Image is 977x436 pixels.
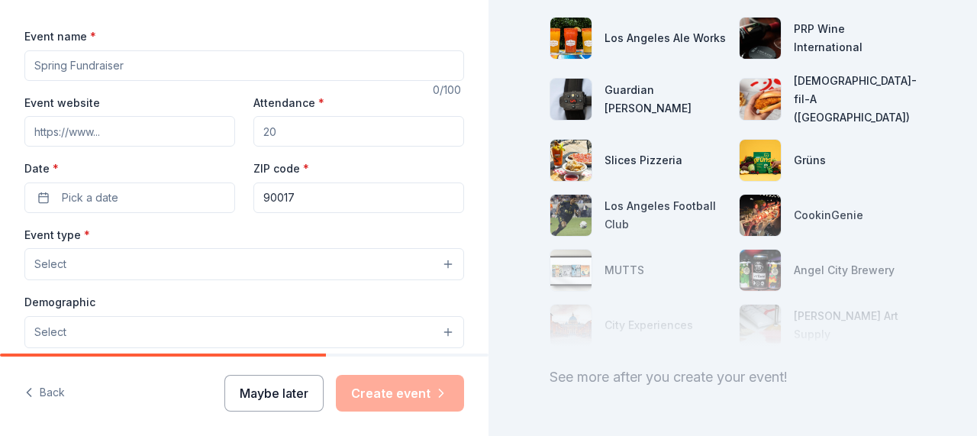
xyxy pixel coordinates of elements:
[253,95,324,111] label: Attendance
[24,50,464,81] input: Spring Fundraiser
[433,81,464,99] div: 0 /100
[253,116,464,147] input: 20
[24,377,65,409] button: Back
[24,116,235,147] input: https://www...
[740,140,781,181] img: photo for Grüns
[24,182,235,213] button: Pick a date
[253,161,309,176] label: ZIP code
[24,295,95,310] label: Demographic
[740,18,781,59] img: photo for PRP Wine International
[794,72,917,127] div: [DEMOGRAPHIC_DATA]-fil-A ([GEOGRAPHIC_DATA])
[224,375,324,412] button: Maybe later
[24,95,100,111] label: Event website
[24,248,464,280] button: Select
[794,20,916,57] div: PRP Wine International
[605,29,726,47] div: Los Angeles Ale Works
[605,151,682,170] div: Slices Pizzeria
[794,151,826,170] div: Grüns
[24,29,96,44] label: Event name
[550,79,592,120] img: photo for Guardian Angel Device
[24,228,90,243] label: Event type
[34,323,66,341] span: Select
[253,182,464,213] input: 12345 (U.S. only)
[24,161,235,176] label: Date
[550,18,592,59] img: photo for Los Angeles Ale Works
[550,140,592,181] img: photo for Slices Pizzeria
[740,79,781,120] img: photo for Chick-fil-A (Los Angeles)
[550,365,916,389] div: See more after you create your event!
[24,316,464,348] button: Select
[62,189,118,207] span: Pick a date
[605,81,727,118] div: Guardian [PERSON_NAME]
[34,255,66,273] span: Select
